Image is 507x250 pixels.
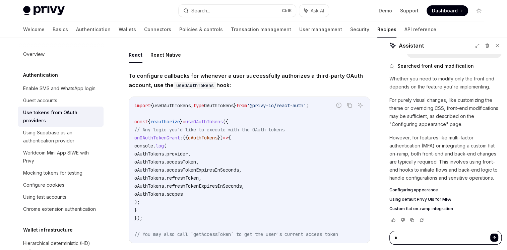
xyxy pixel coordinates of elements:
button: React [129,47,142,63]
a: Dashboard [427,5,468,16]
span: type [193,103,204,109]
span: } [134,207,137,213]
a: Wallets [119,21,136,38]
code: useOAuthTokens [174,82,216,89]
img: light logo [23,6,65,15]
span: ); [134,199,140,205]
span: } [234,103,236,109]
button: Ask AI [299,5,329,17]
a: Using default Privy UIs for MFA [389,197,502,202]
span: accessTokenExpiresInSeconds [167,167,239,173]
span: . [164,159,167,165]
span: oAuthTokens [134,175,164,181]
a: Custom fiat on-ramp integration [389,206,502,211]
span: refreshToken [167,175,199,181]
a: Using Supabase as an authentication provider [18,127,104,147]
span: . [164,167,167,173]
span: . [164,151,167,157]
span: useOAuthTokens [185,119,223,125]
span: log [156,143,164,149]
span: OAuthTokens [204,103,234,109]
p: For purely visual changes, like customizing the theme or overriding CSS, front-end modifications ... [389,96,502,128]
div: Configure cookies [23,181,64,189]
span: Configuring appearance [389,187,438,193]
a: Policies & controls [179,21,223,38]
strong: To configure callbacks for whenever a user successfully authorizes a third-party OAuth account, u... [129,72,363,88]
span: const [134,119,148,125]
span: accessToken [167,159,196,165]
span: . [164,183,167,189]
span: Custom fiat on-ramp integration [389,206,453,211]
div: Using test accounts [23,193,66,201]
button: Copy the contents from the code block [345,101,354,110]
div: Guest accounts [23,97,57,105]
a: Recipes [377,21,396,38]
button: React Native [150,47,181,63]
button: Ask AI [356,101,365,110]
span: , [199,175,201,181]
p: Whether you need to modify only the front end depends on the feature you're implementing. [389,75,502,91]
span: oAuthTokens [134,159,164,165]
div: Using Supabase as an authentication provider [23,129,100,145]
a: Welcome [23,21,45,38]
a: Security [350,21,369,38]
span: reauthorize [150,119,180,125]
a: Configuring appearance [389,187,502,193]
div: Worldcoin Mini App SIWE with Privy [23,149,100,165]
span: refreshTokenExpiresInSeconds [167,183,242,189]
span: . [153,143,156,149]
a: Basics [53,21,68,38]
span: Ctrl K [282,8,292,13]
span: import [134,103,150,109]
button: Send message [490,234,498,242]
span: ({ [183,135,188,141]
a: Using test accounts [18,191,104,203]
a: Chrome extension authentication [18,203,104,215]
span: , [191,103,193,109]
span: , [188,151,191,157]
span: Dashboard [432,7,458,14]
a: Enable SMS and WhatsApp login [18,82,104,95]
a: Mocking tokens for testing [18,167,104,179]
span: }) [217,135,223,141]
span: onOAuthTokenGrant [134,135,180,141]
span: { [150,103,153,109]
span: Assistant [399,42,424,50]
span: console [134,143,153,149]
div: Overview [23,50,45,58]
a: Guest accounts [18,95,104,107]
a: Demo [379,7,392,14]
span: useOAuthTokens [153,103,191,109]
a: Transaction management [231,21,291,38]
a: API reference [404,21,436,38]
span: . [164,191,167,197]
button: Searched front end modification [389,63,502,69]
span: { [228,135,231,141]
span: ({ [223,119,228,125]
span: // You may also call `getAccessToken` to get the user's current access token [134,231,338,237]
div: Mocking tokens for testing [23,169,82,177]
span: oAuthTokens [134,167,164,173]
span: , [239,167,242,173]
span: oAuthTokens [134,191,164,197]
span: '@privy-io/react-auth' [247,103,306,109]
span: } [180,119,183,125]
a: Support [400,7,419,14]
span: , [196,159,199,165]
span: , [242,183,244,189]
button: Report incorrect code [334,101,343,110]
span: oAuthTokens [134,151,164,157]
button: Toggle dark mode [473,5,484,16]
span: oAuthTokens [188,135,217,141]
span: from [236,103,247,109]
span: => [223,135,228,141]
span: provider [167,151,188,157]
a: Use tokens from OAuth providers [18,107,104,127]
span: ( [164,143,167,149]
span: Searched front end modification [397,63,474,69]
button: Search...CtrlK [179,5,296,17]
h5: Authentication [23,71,58,79]
div: Enable SMS and WhatsApp login [23,84,96,92]
span: ; [306,103,309,109]
div: Use tokens from OAuth providers [23,109,100,125]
